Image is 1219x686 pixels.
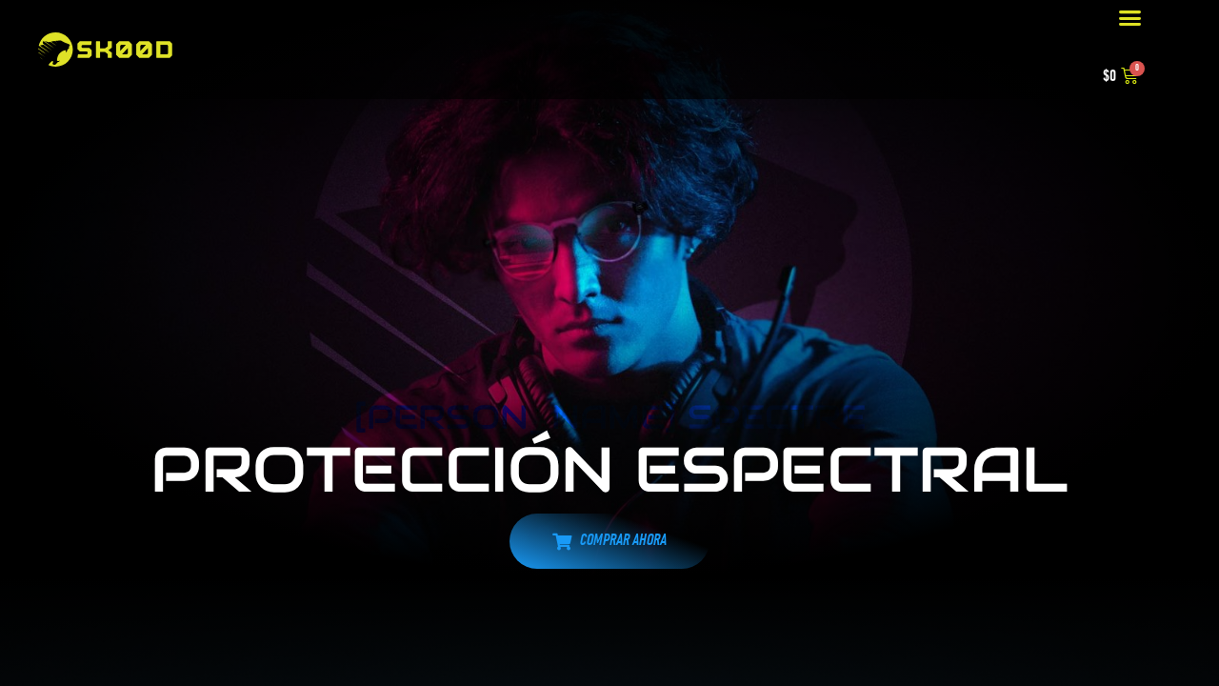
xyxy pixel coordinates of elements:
bdi: 0 [1103,69,1116,86]
span: COMPRAR AHORA [580,533,667,553]
a: COMPRAR AHORA [510,514,709,569]
h2: PROTECCIÓN ESPECTRAL [67,438,1152,501]
h2: [PERSON_NAME] SPECTRE [67,400,1152,434]
span: $ [1103,69,1109,86]
a: $0 [1079,55,1162,99]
